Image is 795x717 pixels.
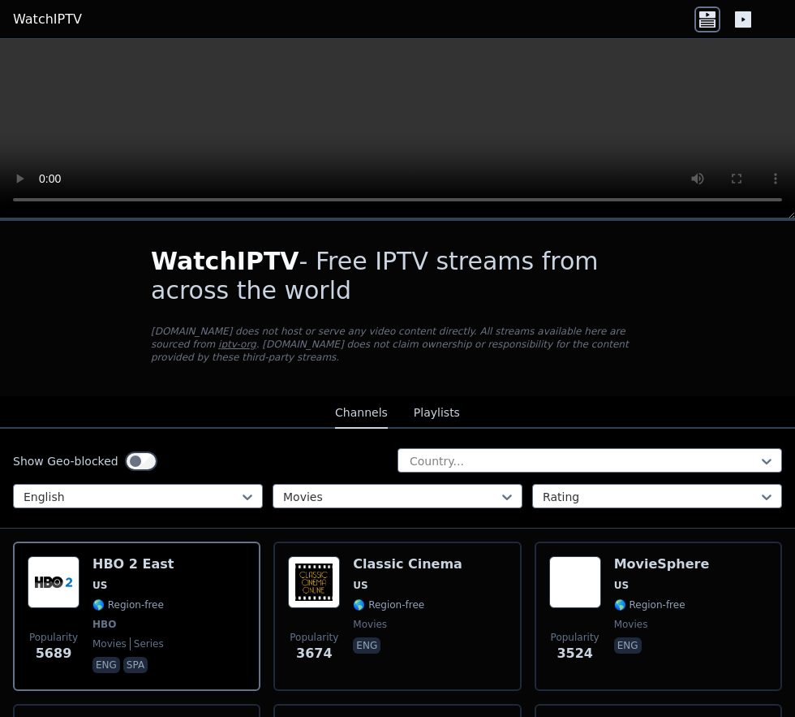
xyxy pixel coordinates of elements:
[13,10,82,29] a: WatchIPTV
[151,325,644,364] p: [DOMAIN_NAME] does not host or serve any video content directly. All streams available here are s...
[29,631,78,644] span: Popularity
[92,598,164,611] span: 🌎 Region-free
[614,637,642,654] p: eng
[353,598,424,611] span: 🌎 Region-free
[353,556,462,572] h6: Classic Cinema
[92,657,120,673] p: eng
[151,247,299,275] span: WatchIPTV
[92,556,174,572] h6: HBO 2 East
[549,556,601,608] img: MovieSphere
[296,644,333,663] span: 3674
[551,631,599,644] span: Popularity
[92,579,107,592] span: US
[288,556,340,608] img: Classic Cinema
[92,637,127,650] span: movies
[151,247,644,305] h1: - Free IPTV streams from across the world
[28,556,79,608] img: HBO 2 East
[614,618,648,631] span: movies
[353,579,367,592] span: US
[614,598,685,611] span: 🌎 Region-free
[614,556,710,572] h6: MovieSphere
[556,644,593,663] span: 3524
[218,339,256,350] a: iptv-org
[353,618,387,631] span: movies
[130,637,164,650] span: series
[123,657,148,673] p: spa
[92,618,116,631] span: HBO
[335,398,388,429] button: Channels
[290,631,338,644] span: Popularity
[13,453,118,469] label: Show Geo-blocked
[414,398,460,429] button: Playlists
[36,644,72,663] span: 5689
[614,579,629,592] span: US
[353,637,380,654] p: eng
